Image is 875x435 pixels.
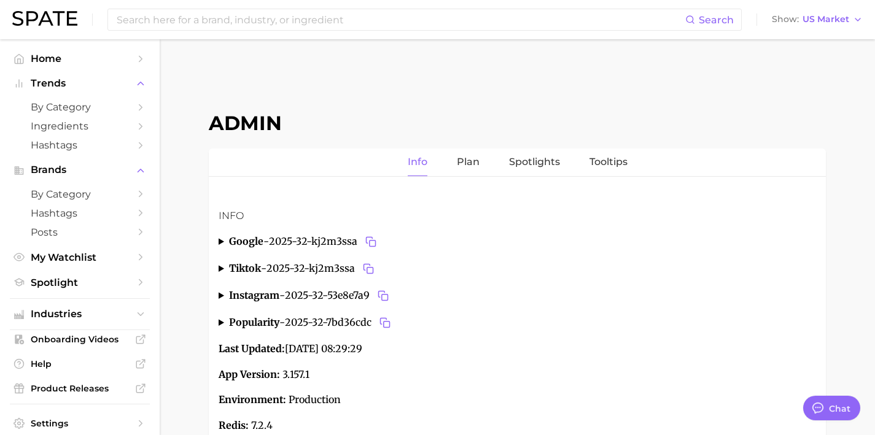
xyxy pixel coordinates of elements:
strong: google [229,235,263,247]
a: Spotlights [509,148,560,176]
span: Posts [31,226,129,238]
button: Trends [10,74,150,93]
a: Ingredients [10,117,150,136]
strong: Last Updated: [219,342,285,355]
span: Search [699,14,734,26]
span: Product Releases [31,383,129,394]
strong: instagram [229,289,279,301]
summary: instagram-2025-32-53e8e7a9Copy 2025-32-53e8e7a9 to clipboard [219,287,816,304]
span: Brands [31,164,129,175]
a: Spotlight [10,273,150,292]
span: Industries [31,309,129,320]
button: Industries [10,305,150,323]
a: by Category [10,185,150,204]
strong: Environment: [219,393,286,406]
strong: popularity [229,316,279,328]
span: - [279,289,285,301]
span: 2025-32-7bd36cdc [285,314,394,331]
span: Hashtags [31,139,129,151]
a: Posts [10,223,150,242]
input: Search here for a brand, industry, or ingredient [115,9,685,30]
span: Spotlight [31,277,129,288]
summary: google-2025-32-kj2m3ssaCopy 2025-32-kj2m3ssa to clipboard [219,233,816,250]
a: Home [10,49,150,68]
span: 2025-32-53e8e7a9 [285,287,392,304]
a: Onboarding Videos [10,330,150,348]
h1: Admin [209,111,826,135]
span: Onboarding Videos [31,334,129,345]
a: Product Releases [10,379,150,398]
button: Brands [10,161,150,179]
span: Hashtags [31,207,129,219]
span: Home [31,53,129,64]
span: - [261,262,266,274]
strong: App Version: [219,368,280,380]
button: Copy 2025-32-kj2m3ssa to clipboard [360,260,377,277]
button: Copy 2025-32-kj2m3ssa to clipboard [362,233,379,250]
span: Show [772,16,799,23]
p: 7.2.4 [219,418,816,434]
summary: popularity-2025-32-7bd36cdcCopy 2025-32-7bd36cdc to clipboard [219,314,816,331]
button: Copy 2025-32-7bd36cdc to clipboard [376,314,394,331]
span: 2025-32-kj2m3ssa [266,260,377,277]
span: Help [31,358,129,369]
span: - [263,235,269,247]
p: 3.157.1 [219,367,816,383]
a: Plan [457,148,480,176]
span: Ingredients [31,120,129,132]
strong: tiktok [229,262,261,274]
a: Info [408,148,427,176]
button: ShowUS Market [769,12,866,28]
span: 2025-32-kj2m3ssa [269,233,379,250]
a: by Category [10,98,150,117]
p: Production [219,392,816,408]
a: Hashtags [10,136,150,155]
span: - [279,316,285,328]
button: Copy 2025-32-53e8e7a9 to clipboard [375,287,392,304]
img: SPATE [12,11,77,26]
a: My Watchlist [10,248,150,267]
a: Hashtags [10,204,150,223]
strong: Redis: [219,419,249,431]
span: Trends [31,78,129,89]
h3: Info [219,209,816,223]
p: [DATE] 08:29:29 [219,341,816,357]
span: by Category [31,188,129,200]
span: by Category [31,101,129,113]
span: Settings [31,418,129,429]
span: US Market [803,16,849,23]
a: Tooltips [589,148,628,176]
a: Help [10,355,150,373]
a: Settings [10,414,150,433]
span: My Watchlist [31,252,129,263]
summary: tiktok-2025-32-kj2m3ssaCopy 2025-32-kj2m3ssa to clipboard [219,260,816,277]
